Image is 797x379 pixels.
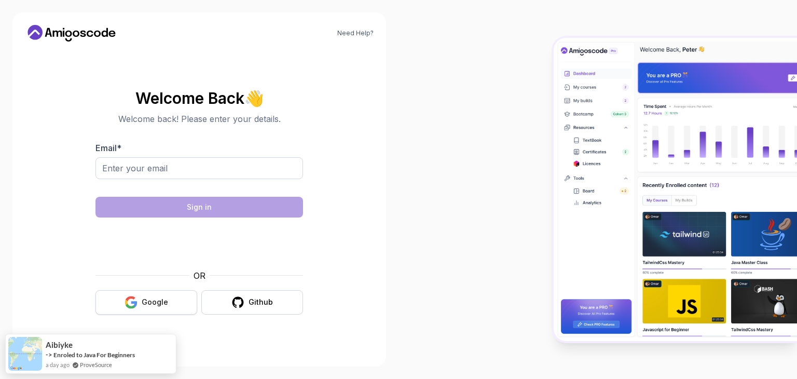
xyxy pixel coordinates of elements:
[95,290,197,315] button: Google
[187,202,212,212] div: Sign in
[554,38,797,341] img: Amigoscode Dashboard
[142,297,168,307] div: Google
[46,360,70,369] span: a day ago
[249,297,273,307] div: Github
[25,25,118,42] a: Home link
[46,341,73,349] span: Aibiyke
[95,143,121,153] label: Email *
[95,157,303,179] input: Enter your email
[95,113,303,125] p: Welcome back! Please enter your details.
[121,224,278,263] iframe: Widget containing checkbox for hCaptcha security challenge
[80,360,112,369] a: ProveSource
[244,89,263,106] span: 👋
[201,290,303,315] button: Github
[8,337,42,371] img: provesource social proof notification image
[194,269,205,282] p: OR
[337,29,374,37] a: Need Help?
[95,197,303,218] button: Sign in
[53,351,135,359] a: Enroled to Java For Beginners
[95,90,303,106] h2: Welcome Back
[46,350,52,359] span: ->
